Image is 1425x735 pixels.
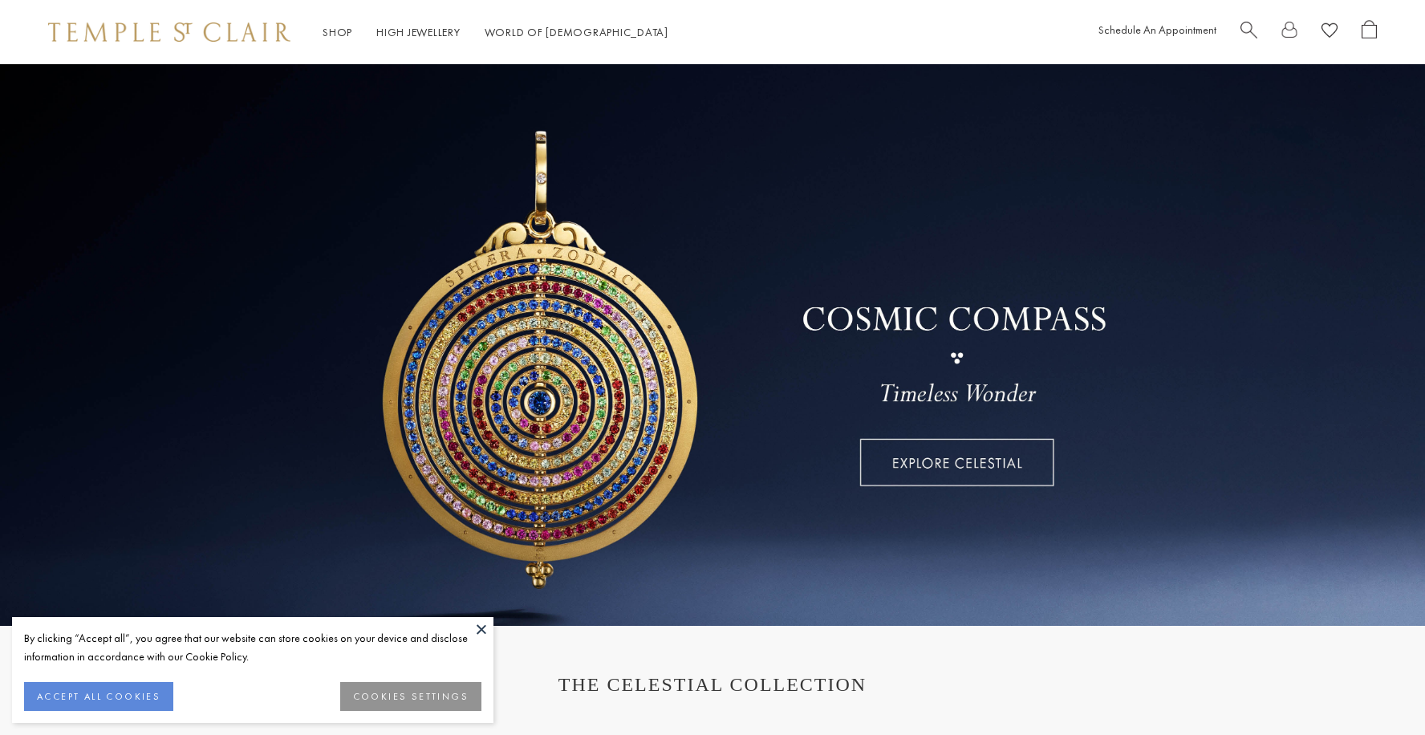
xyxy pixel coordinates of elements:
[1240,20,1257,45] a: Search
[1362,20,1377,45] a: Open Shopping Bag
[1098,22,1216,37] a: Schedule An Appointment
[48,22,290,42] img: Temple St. Clair
[24,682,173,711] button: ACCEPT ALL COOKIES
[323,22,668,43] nav: Main navigation
[1321,20,1338,45] a: View Wishlist
[323,25,352,39] a: ShopShop
[485,25,668,39] a: World of [DEMOGRAPHIC_DATA]World of [DEMOGRAPHIC_DATA]
[376,25,461,39] a: High JewelleryHigh Jewellery
[24,629,481,666] div: By clicking “Accept all”, you agree that our website can store cookies on your device and disclos...
[64,674,1361,696] h1: THE CELESTIAL COLLECTION
[340,682,481,711] button: COOKIES SETTINGS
